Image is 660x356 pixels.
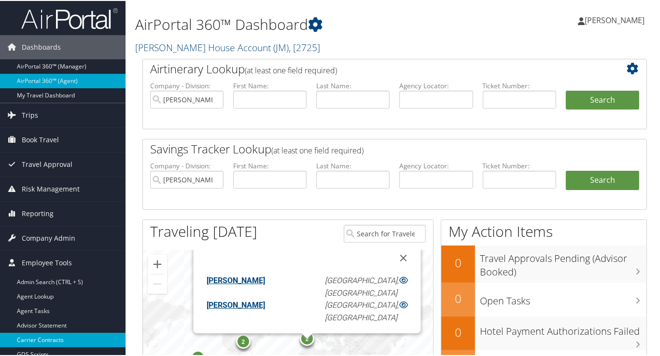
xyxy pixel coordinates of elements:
[22,250,72,274] span: Employee Tools
[148,274,167,293] button: Zoom out
[22,176,80,200] span: Risk Management
[399,80,473,90] label: Agency Locator:
[566,170,639,189] a: Search
[233,160,307,170] label: First Name:
[441,282,646,315] a: 0Open Tasks
[585,14,645,25] span: [PERSON_NAME]
[578,5,654,34] a: [PERSON_NAME]
[399,160,473,170] label: Agency Locator:
[148,254,167,273] button: Zoom in
[135,40,320,53] a: [PERSON_NAME] House Account
[316,160,390,170] label: Last Name:
[150,60,597,76] h2: Airtinerary Lookup
[22,151,72,176] span: Travel Approval
[150,220,257,241] h1: Traveling [DATE]
[441,254,475,270] h2: 0
[480,288,646,307] h3: Open Tasks
[566,90,639,109] button: Search
[441,315,646,349] a: 0Hotel Payment Authorizations Failed
[150,80,224,90] label: Company - Division:
[233,80,307,90] label: First Name:
[22,127,59,151] span: Book Travel
[21,6,118,29] img: airportal-logo.png
[150,140,597,156] h2: Savings Tracker Lookup
[441,220,646,241] h1: My Action Items
[22,34,61,58] span: Dashboards
[245,64,337,75] span: (at least one field required)
[325,300,399,321] em: [GEOGRAPHIC_DATA], [GEOGRAPHIC_DATA]
[150,170,224,188] input: search accounts
[22,201,54,225] span: Reporting
[273,40,289,53] span: ( JM )
[300,330,314,345] div: 2
[271,144,364,155] span: (at least one field required)
[22,102,38,126] span: Trips
[316,80,390,90] label: Last Name:
[344,224,426,242] input: Search for Traveler
[150,160,224,170] label: Company - Division:
[22,225,75,249] span: Company Admin
[441,289,475,306] h2: 0
[289,40,320,53] span: , [ 2725 ]
[441,323,475,340] h2: 0
[480,246,646,278] h3: Travel Approvals Pending (Advisor Booked)
[135,14,481,34] h1: AirPortal 360™ Dashboard
[441,245,646,282] a: 0Travel Approvals Pending (Advisor Booked)
[480,319,646,337] h3: Hotel Payment Authorizations Failed
[483,160,556,170] label: Ticket Number:
[325,275,399,297] em: [GEOGRAPHIC_DATA], [GEOGRAPHIC_DATA]
[236,333,250,348] div: 2
[483,80,556,90] label: Ticket Number:
[206,275,265,284] a: [PERSON_NAME]
[206,300,265,309] a: [PERSON_NAME]
[392,246,415,269] button: Close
